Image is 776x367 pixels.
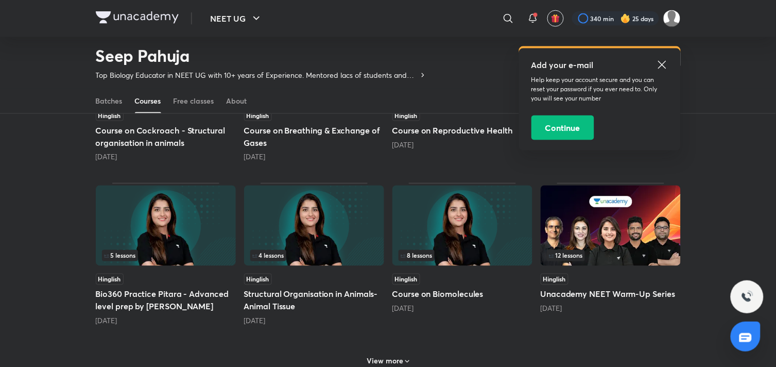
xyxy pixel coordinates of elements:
a: Company Logo [96,11,179,26]
div: Bio360 Practice Pitara - Advanced level prep by Seep Pahuja [96,183,236,326]
div: Free classes [174,96,214,106]
button: Continue [531,115,594,140]
span: Hinglish [244,274,272,285]
h2: Seep Pahuja [96,45,427,66]
h5: Bio360 Practice Pitara - Advanced level prep by [PERSON_NAME] [96,288,236,313]
button: avatar [547,10,564,27]
a: About [227,89,247,113]
span: Hinglish [392,110,420,121]
div: 1 month ago [244,152,384,162]
p: Help keep your account secure and you can reset your password if you ever need to. Only you will ... [531,75,668,103]
img: Thumbnail [244,186,384,266]
div: 1 month ago [392,140,532,150]
img: ttu [741,291,753,303]
span: Hinglish [541,274,568,285]
div: 2 months ago [541,304,681,314]
div: infocontainer [250,250,378,261]
span: Hinglish [96,274,124,285]
img: Thumbnail [541,186,681,266]
div: infosection [547,250,675,261]
a: Courses [135,89,161,113]
span: 8 lessons [401,253,433,259]
span: Hinglish [96,110,124,121]
div: 2 months ago [96,316,236,326]
div: Unacademy NEET Warm-Up Series [541,183,681,326]
div: About [227,96,247,106]
img: Company Logo [96,11,179,24]
h5: Structural Organisation in Animals- Animal Tissue [244,288,384,313]
div: Structural Organisation in Animals- Animal Tissue [244,183,384,326]
h5: Course on Reproductive Health [392,124,532,137]
img: streak [620,13,631,24]
div: infosection [102,250,230,261]
div: Batches [96,96,123,106]
div: left [399,250,526,261]
div: infocontainer [547,250,675,261]
div: left [547,250,675,261]
div: 2 months ago [244,316,384,326]
span: 12 lessons [549,253,583,259]
span: 4 lessons [252,253,284,259]
h5: Add your e-mail [531,59,668,71]
div: Course on Biomolecules [392,183,532,326]
div: left [102,250,230,261]
div: Courses [135,96,161,106]
div: infosection [250,250,378,261]
a: Batches [96,89,123,113]
h5: Course on Cockroach - Structural organisation in animals [96,124,236,149]
img: Thumbnail [96,186,236,266]
h6: View more [367,356,403,366]
h5: Unacademy NEET Warm-Up Series [541,288,681,301]
h5: Course on Biomolecules [392,288,532,301]
div: infosection [399,250,526,261]
div: left [250,250,378,261]
span: Hinglish [244,110,272,121]
span: Hinglish [392,274,420,285]
p: Top Biology Educator in NEET UG with 10+ years of Experience. Mentored lacs of students and Top R... [96,70,419,80]
div: infocontainer [399,250,526,261]
img: Ananya chaudhary [663,10,681,27]
h5: Course on Breathing & Exchange of Gases [244,124,384,149]
a: Free classes [174,89,214,113]
div: 2 months ago [392,304,532,314]
button: NEET UG [204,8,269,29]
span: 5 lessons [104,253,136,259]
img: avatar [551,14,560,23]
img: Thumbnail [392,186,532,266]
div: infocontainer [102,250,230,261]
div: 1 month ago [96,152,236,162]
